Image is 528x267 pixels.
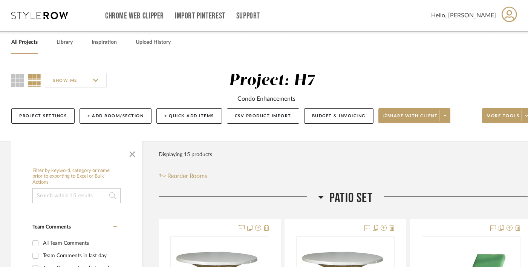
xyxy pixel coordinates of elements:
[57,37,73,48] a: Library
[80,108,152,124] button: + Add Room/Section
[229,73,315,89] div: Project: H7
[32,188,121,203] input: Search within 15 results
[92,37,117,48] a: Inspiration
[43,237,115,249] div: All Team Comments
[32,224,71,230] span: Team Comments
[329,190,373,206] span: Patio Set
[156,108,222,124] button: + Quick Add Items
[175,13,225,19] a: Import Pinterest
[167,172,207,181] span: Reorder Rooms
[125,145,140,160] button: Close
[304,108,373,124] button: Budget & Invoicing
[431,11,496,20] span: Hello, [PERSON_NAME]
[105,13,164,19] a: Chrome Web Clipper
[383,113,438,124] span: Share with client
[236,13,260,19] a: Support
[237,94,295,103] div: Condo Enhancements
[159,172,207,181] button: Reorder Rooms
[487,113,519,124] span: More tools
[136,37,171,48] a: Upload History
[227,108,299,124] button: CSV Product Import
[11,108,75,124] button: Project Settings
[11,37,38,48] a: All Projects
[159,147,212,162] div: Displaying 15 products
[32,168,121,186] h6: Filter by keyword, category or name prior to exporting to Excel or Bulk Actions
[378,108,451,123] button: Share with client
[43,250,115,262] div: Team Comments in last day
